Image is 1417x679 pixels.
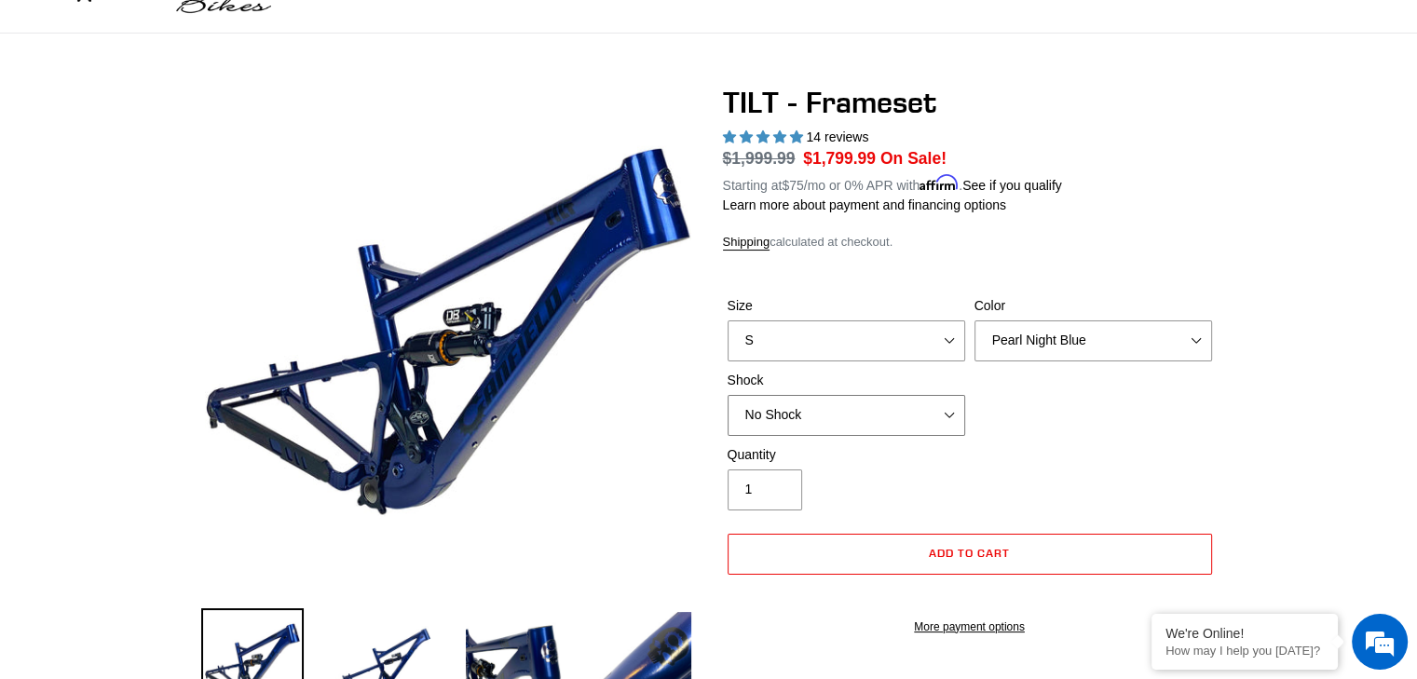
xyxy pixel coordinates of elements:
[803,149,876,168] span: $1,799.99
[728,371,965,390] label: Shock
[723,171,1062,196] p: Starting at /mo or 0% APR with .
[1165,644,1324,658] p: How may I help you today?
[920,175,959,191] span: Affirm
[806,129,868,144] span: 14 reviews
[728,445,965,465] label: Quantity
[723,235,770,251] a: Shipping
[723,197,1006,212] a: Learn more about payment and financing options
[929,546,1010,560] span: Add to cart
[782,178,803,193] span: $75
[974,296,1212,316] label: Color
[728,618,1212,635] a: More payment options
[723,233,1217,251] div: calculated at checkout.
[1165,626,1324,641] div: We're Online!
[880,146,947,170] span: On Sale!
[962,178,1062,193] a: See if you qualify - Learn more about Affirm Financing (opens in modal)
[723,149,796,168] s: $1,999.99
[728,534,1212,575] button: Add to cart
[723,129,807,144] span: 5.00 stars
[723,85,1217,120] h1: TILT - Frameset
[728,296,965,316] label: Size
